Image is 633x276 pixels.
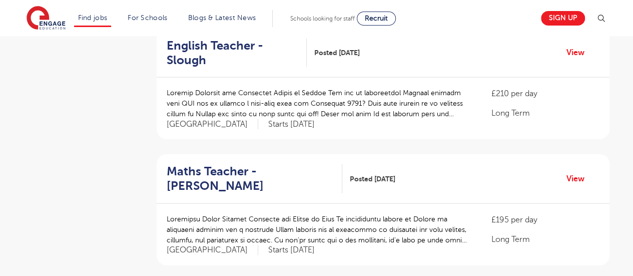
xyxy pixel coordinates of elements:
[167,214,471,245] p: Loremipsu Dolor Sitamet Consecte adi Elitse do Eius Te incididuntu labore et Dolore ma aliquaeni ...
[188,14,256,22] a: Blogs & Latest News
[491,88,599,100] p: £210 per day
[78,14,108,22] a: Find jobs
[290,15,355,22] span: Schools looking for staff
[357,12,396,26] a: Recruit
[314,48,360,58] span: Posted [DATE]
[167,119,258,130] span: [GEOGRAPHIC_DATA]
[566,46,592,59] a: View
[491,233,599,245] p: Long Term
[167,39,307,68] a: English Teacher - Slough
[268,245,315,255] p: Starts [DATE]
[365,15,388,22] span: Recruit
[27,6,66,31] img: Engage Education
[167,245,258,255] span: [GEOGRAPHIC_DATA]
[491,107,599,119] p: Long Term
[128,14,167,22] a: For Schools
[491,214,599,226] p: £195 per day
[350,174,395,184] span: Posted [DATE]
[541,11,585,26] a: Sign up
[566,172,592,185] a: View
[167,164,342,193] a: Maths Teacher - [PERSON_NAME]
[167,39,299,68] h2: English Teacher - Slough
[167,88,471,119] p: Loremip Dolorsit ame Consectet Adipis el Seddoe Tem inc ut laboreetdol Magnaal enimadm veni QUI n...
[268,119,315,130] p: Starts [DATE]
[167,164,334,193] h2: Maths Teacher - [PERSON_NAME]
